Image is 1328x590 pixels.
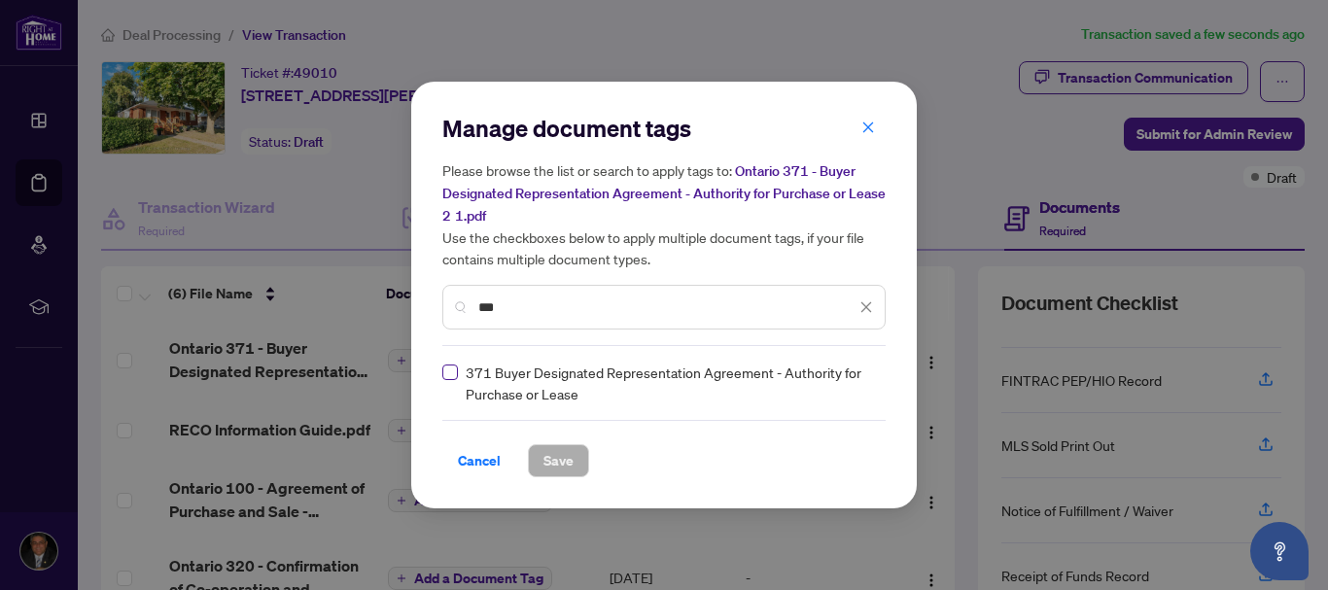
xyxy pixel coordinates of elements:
[1250,522,1309,580] button: Open asap
[442,113,886,144] h2: Manage document tags
[458,445,501,476] span: Cancel
[528,444,589,477] button: Save
[442,444,516,477] button: Cancel
[861,121,875,134] span: close
[442,159,886,269] h5: Please browse the list or search to apply tags to: Use the checkboxes below to apply multiple doc...
[859,300,873,314] span: close
[466,362,874,404] span: 371 Buyer Designated Representation Agreement - Authority for Purchase or Lease
[442,162,886,225] span: Ontario 371 - Buyer Designated Representation Agreement - Authority for Purchase or Lease 2 1.pdf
